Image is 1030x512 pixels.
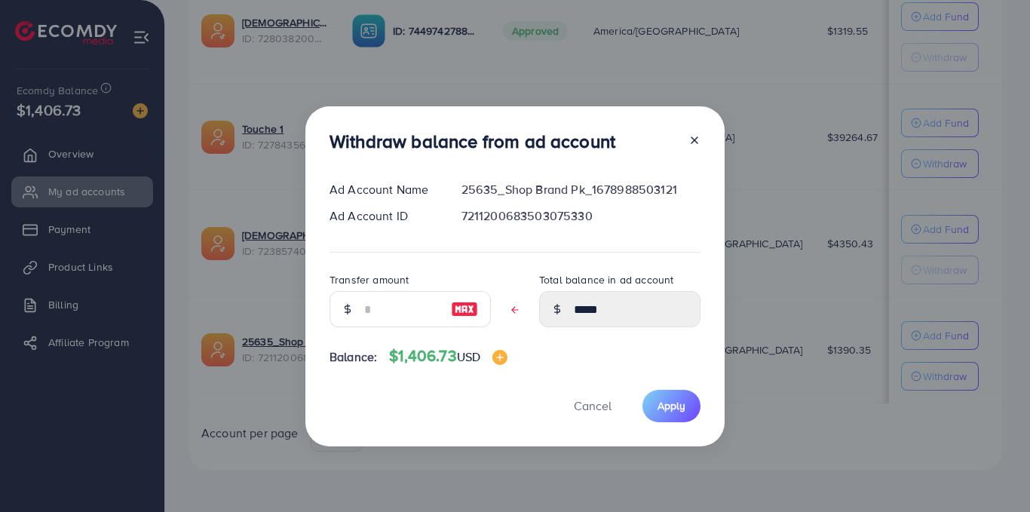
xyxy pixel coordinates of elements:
label: Transfer amount [330,272,409,287]
span: Apply [658,398,685,413]
button: Cancel [555,390,630,422]
img: image [492,350,507,365]
div: 7211200683503075330 [449,207,713,225]
div: Ad Account Name [317,181,449,198]
button: Apply [642,390,700,422]
iframe: Chat [966,444,1019,501]
h3: Withdraw balance from ad account [330,130,615,152]
span: Cancel [574,397,612,414]
div: Ad Account ID [317,207,449,225]
label: Total balance in ad account [539,272,673,287]
img: image [451,300,478,318]
span: USD [457,348,480,365]
div: 25635_Shop Brand Pk_1678988503121 [449,181,713,198]
h4: $1,406.73 [389,347,507,366]
span: Balance: [330,348,377,366]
